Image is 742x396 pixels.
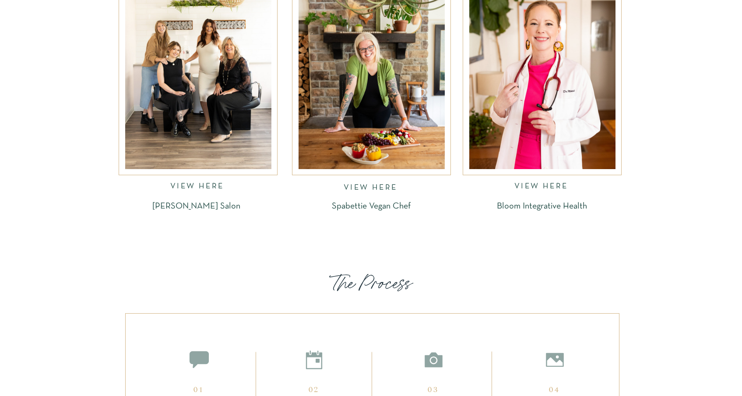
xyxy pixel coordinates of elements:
[154,386,244,395] p: 01
[510,386,600,395] p: 04
[344,184,400,191] a: VIEW HERE
[474,202,610,209] a: Bloom Integrative Health
[269,386,359,395] p: 02
[170,183,226,193] a: VIEW HERE
[248,271,494,293] h2: The Process
[128,202,264,212] a: [PERSON_NAME] Salon
[514,183,570,193] a: VIEW HERE
[389,386,478,395] p: 03
[303,202,440,217] a: Spabettie Vegan Chef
